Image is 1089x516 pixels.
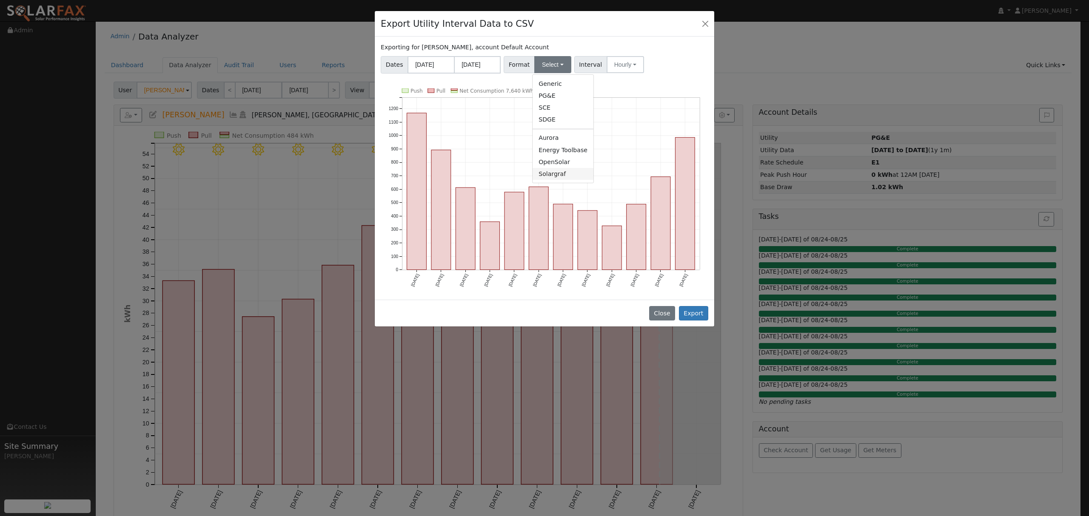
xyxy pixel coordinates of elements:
[391,187,398,191] text: 600
[607,56,644,73] button: Hourly
[533,78,593,90] a: Generic
[508,273,518,287] text: [DATE]
[627,204,646,269] rect: onclick=""
[578,210,597,269] rect: onclick=""
[651,177,670,270] rect: onclick=""
[529,187,548,269] rect: onclick=""
[649,306,675,320] button: Close
[391,214,398,218] text: 400
[456,187,475,269] rect: onclick=""
[533,132,593,144] a: Aurora
[389,119,399,124] text: 1100
[532,273,542,287] text: [DATE]
[435,273,445,287] text: [DATE]
[533,144,593,156] a: Energy Toolbase
[534,56,571,73] button: Select
[381,17,534,31] h4: Export Utility Interval Data to CSV
[574,56,607,73] span: Interval
[410,273,420,287] text: [DATE]
[556,273,566,287] text: [DATE]
[654,273,664,287] text: [DATE]
[533,90,593,102] a: PG&E
[389,133,399,138] text: 1000
[678,273,688,287] text: [DATE]
[553,204,573,269] rect: onclick=""
[602,226,621,269] rect: onclick=""
[533,168,593,180] a: Solargraf
[381,56,408,74] span: Dates
[391,241,398,245] text: 200
[389,106,399,111] text: 1200
[391,227,398,232] text: 300
[396,267,399,272] text: 0
[436,88,446,94] text: Pull
[391,160,398,164] text: 800
[581,273,591,287] text: [DATE]
[391,173,398,178] text: 700
[391,254,398,258] text: 100
[459,88,533,94] text: Net Consumption 7,640 kWh
[505,192,524,270] rect: onclick=""
[483,273,493,287] text: [DATE]
[391,146,398,151] text: 900
[381,43,549,52] label: Exporting for [PERSON_NAME], account Default Account
[676,137,695,269] rect: onclick=""
[533,156,593,168] a: OpenSolar
[504,56,535,73] span: Format
[679,306,708,320] button: Export
[431,150,451,270] rect: onclick=""
[533,102,593,114] a: SCE
[699,17,711,29] button: Close
[605,273,615,287] text: [DATE]
[459,273,469,287] text: [DATE]
[533,114,593,126] a: SDGE
[407,113,427,270] rect: onclick=""
[391,200,398,205] text: 500
[630,273,639,287] text: [DATE]
[411,88,423,94] text: Push
[480,221,500,269] rect: onclick=""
